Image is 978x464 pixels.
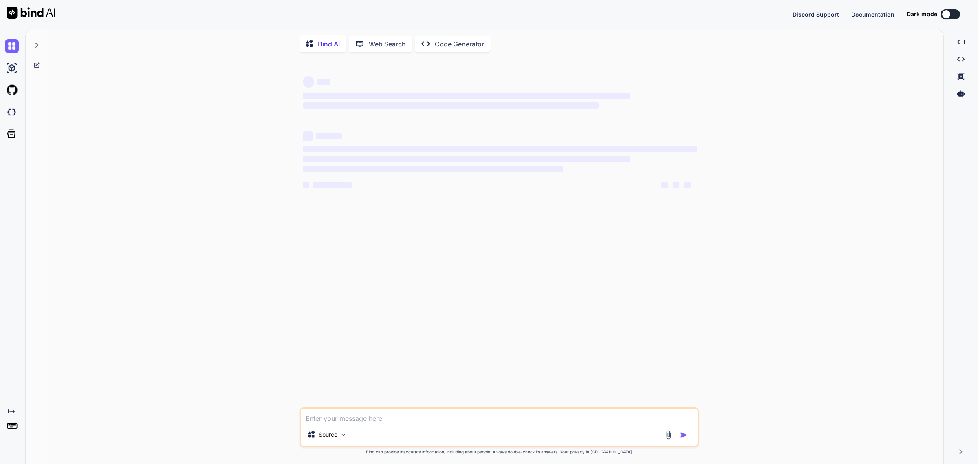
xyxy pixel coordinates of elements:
p: Bind can provide inaccurate information, including about people. Always double-check its answers.... [300,449,699,455]
p: Web Search [369,39,406,49]
p: Source [319,431,337,439]
span: ‌ [303,146,697,152]
span: Discord Support [793,11,839,18]
img: ai-studio [5,61,19,75]
span: Documentation [851,11,894,18]
span: ‌ [661,182,668,188]
img: darkCloudIdeIcon [5,105,19,119]
button: Discord Support [793,10,839,19]
img: attachment [664,430,673,440]
span: ‌ [303,102,599,109]
img: Pick Models [340,431,347,438]
button: Documentation [851,10,894,19]
p: Code Generator [435,39,484,49]
span: ‌ [303,76,314,88]
span: ‌ [303,131,313,141]
img: chat [5,39,19,53]
p: Bind AI [318,39,340,49]
img: icon [680,431,688,439]
span: ‌ [673,182,679,188]
span: ‌ [303,93,630,99]
span: ‌ [684,182,691,188]
span: ‌ [317,79,330,85]
img: githubLight [5,83,19,97]
span: ‌ [303,166,563,172]
span: ‌ [303,156,630,162]
img: Bind AI [7,7,55,19]
span: Dark mode [907,10,937,18]
span: ‌ [313,182,352,188]
span: ‌ [316,133,342,139]
span: ‌ [303,182,309,188]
